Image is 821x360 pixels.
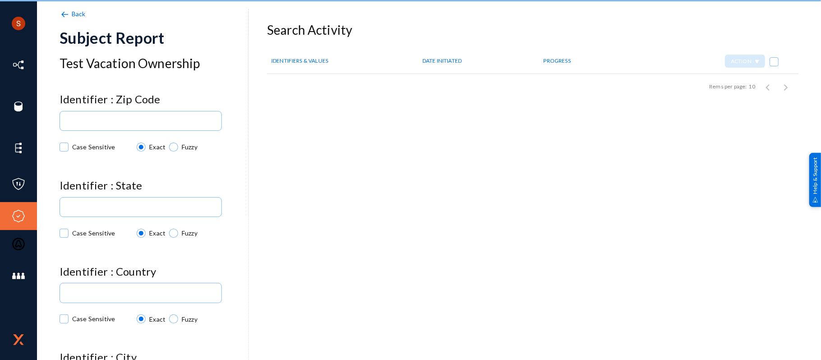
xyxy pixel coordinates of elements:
[178,142,197,152] span: Fuzzy
[809,153,821,207] div: Help & Support
[60,265,248,278] h4: Identifier : Country
[60,10,88,18] a: Back
[72,10,86,18] span: Back
[12,237,25,251] img: icon-oauth.svg
[12,58,25,72] img: icon-inventory.svg
[812,197,818,203] img: help_support.svg
[146,142,165,152] span: Exact
[12,141,25,155] img: icon-elements.svg
[146,314,165,324] span: Exact
[532,49,636,74] th: PROGRESS
[60,28,248,47] div: Subject Report
[777,78,795,96] button: Next page
[418,49,532,74] th: DATE INITIATED
[749,83,755,91] div: 10
[12,269,25,283] img: icon-members.svg
[60,93,248,106] h4: Identifier : Zip Code
[267,23,798,38] h3: Search Activity
[60,179,248,192] h4: Identifier : State
[12,209,25,223] img: icon-compliance.svg
[146,228,165,238] span: Exact
[12,177,25,191] img: icon-policies.svg
[12,17,25,30] img: ACg8ocLCHWB70YVmYJSZIkanuWRMiAOKj9BOxslbKTvretzi-06qRA=s96-c
[709,83,747,91] div: Items per page:
[759,78,777,96] button: Previous page
[12,100,25,113] img: icon-sources.svg
[72,140,115,154] span: Case Sensitive
[60,9,69,19] img: back-arrow.svg
[178,228,197,238] span: Fuzzy
[178,314,197,324] span: Fuzzy
[267,49,418,74] th: IDENTIFIERS & VALUES
[72,226,115,240] span: Case Sensitive
[60,56,248,71] h3: Test Vacation Ownership
[72,312,115,326] span: Case Sensitive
